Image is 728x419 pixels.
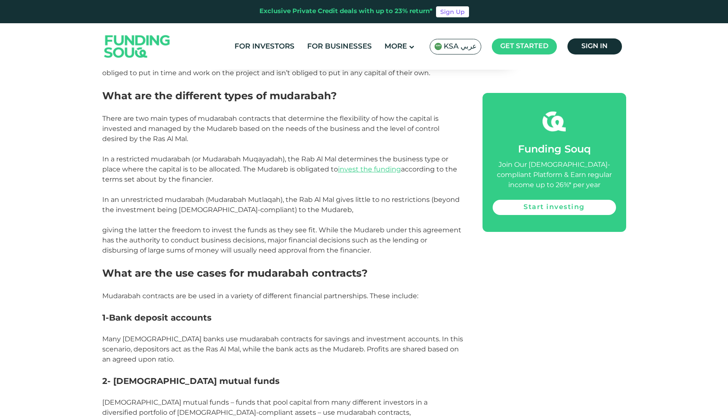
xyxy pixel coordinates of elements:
[338,165,401,173] a: invest the funding
[102,313,212,323] span: 1-Bank deposit accounts
[434,43,442,50] img: SA Flag
[102,376,280,386] span: 2- [DEMOGRAPHIC_DATA] mutual funds
[102,267,368,279] span: What are the use cases for mudarabah contracts?
[384,43,407,50] span: More
[102,226,461,254] span: giving the latter the freedom to invest the funds as they see fit. While the Mudareb under this a...
[102,292,418,300] span: Mudarabah contracts are be used in a variety of different financial partnerships. These include:
[493,200,616,215] a: Start investing
[444,42,477,52] span: KSA عربي
[102,155,457,183] span: In a restricted mudarabah (or Mudarabah Muqayadah), the Rab Al Mal determines the business type o...
[102,90,337,102] span: What are the different types of mudarabah?
[543,110,566,133] img: fsicon
[305,40,374,54] a: For Businesses
[102,114,439,143] span: There are two main types of mudarabah contracts that determine the flexibility of how the capital...
[232,40,297,54] a: For Investors
[259,7,433,16] div: Exclusive Private Credit deals with up to 23% return*
[102,398,428,416] span: [DEMOGRAPHIC_DATA] mutual funds – funds that pool capital from many different investors in a dive...
[500,43,548,49] span: Get started
[518,145,591,155] span: Funding Souq
[102,196,460,214] span: In an unrestricted mudarabah (Mudarabah Mutlaqah), the Rab Al Mal gives little to no restrictions...
[436,6,469,17] a: Sign Up
[581,43,608,49] span: Sign in
[493,160,616,190] div: Join Our [DEMOGRAPHIC_DATA]-compliant Platform & Earn regular income up to 26%* per year
[102,335,463,363] span: Many [DEMOGRAPHIC_DATA] banks use mudarabah contracts for savings and investment accounts. In thi...
[96,25,179,68] img: Logo
[567,38,622,54] a: Sign in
